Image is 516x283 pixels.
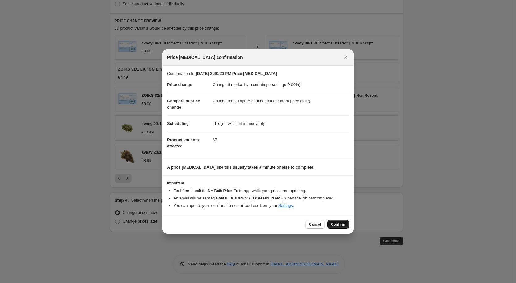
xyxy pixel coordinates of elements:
span: Compare at price change [167,99,200,109]
span: Cancel [309,222,321,227]
li: An email will be sent to when the job has completed . [173,195,349,201]
button: Close [341,53,350,62]
span: Scheduling [167,121,189,126]
li: Feel free to exit the NA Bulk Price Editor app while your prices are updating. [173,188,349,194]
button: Confirm [327,220,349,229]
dd: 67 [213,132,349,148]
dd: Change the price by a certain percentage (400%) [213,77,349,93]
b: [DATE] 2:40:20 PM Price [MEDICAL_DATA] [196,71,277,76]
dd: This job will start immediately. [213,115,349,132]
a: Settings [278,203,293,208]
li: You can update your confirmation email address from your . [173,203,349,209]
span: Product variants affected [167,137,199,148]
button: Cancel [305,220,325,229]
span: Confirm [331,222,345,227]
span: Price change [167,82,192,87]
dd: Change the compare at price to the current price (sale) [213,93,349,109]
b: [EMAIL_ADDRESS][DOMAIN_NAME] [214,196,285,200]
b: A price [MEDICAL_DATA] like this usually takes a minute or less to complete. [167,165,315,170]
span: Price [MEDICAL_DATA] confirmation [167,54,243,60]
h3: Important [167,181,349,186]
p: Confirmation for [167,71,349,77]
